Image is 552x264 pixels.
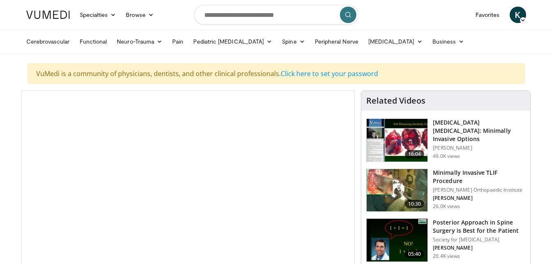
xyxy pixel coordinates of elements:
h4: Related Videos [366,96,425,106]
h3: [MEDICAL_DATA] [MEDICAL_DATA]: Minimally Invasive Options [433,118,525,143]
a: K [510,7,526,23]
div: VuMedi is a community of physicians, dentists, and other clinical professionals. [28,63,525,84]
p: [PERSON_NAME] [433,195,525,201]
img: ander_3.png.150x105_q85_crop-smart_upscale.jpg [367,169,427,212]
p: [PERSON_NAME] Orthopaedic Institute [433,187,525,193]
span: 16:04 [405,150,425,158]
img: 3b6f0384-b2b2-4baa-b997-2e524ebddc4b.150x105_q85_crop-smart_upscale.jpg [367,219,427,262]
h3: Posterior Approach in Spine Surgery is Best for the Patient [433,218,525,235]
a: [MEDICAL_DATA] [363,33,427,50]
a: Spine [277,33,309,50]
p: 20.4K views [433,253,460,259]
a: Cerebrovascular [21,33,75,50]
img: VuMedi Logo [26,11,70,19]
p: Society for [MEDICAL_DATA] [433,236,525,243]
img: 9f1438f7-b5aa-4a55-ab7b-c34f90e48e66.150x105_q85_crop-smart_upscale.jpg [367,119,427,162]
p: 49.0K views [433,153,460,160]
span: 10:30 [405,200,425,208]
p: [PERSON_NAME] [433,245,525,251]
a: 16:04 [MEDICAL_DATA] [MEDICAL_DATA]: Minimally Invasive Options [PERSON_NAME] 49.0K views [366,118,525,162]
h3: Minimally Invasive TLIF Procedure [433,169,525,185]
p: [PERSON_NAME] [433,145,525,151]
a: Favorites [471,7,505,23]
a: Peripheral Nerve [310,33,363,50]
a: Browse [121,7,159,23]
a: 10:30 Minimally Invasive TLIF Procedure [PERSON_NAME] Orthopaedic Institute [PERSON_NAME] 26.0K v... [366,169,525,212]
p: 26.0K views [433,203,460,210]
a: Business [427,33,469,50]
a: 05:40 Posterior Approach in Spine Surgery is Best for the Patient Society for [MEDICAL_DATA] [PER... [366,218,525,262]
a: Pain [167,33,188,50]
a: Pediatric [MEDICAL_DATA] [188,33,277,50]
a: Specialties [75,7,121,23]
a: Click here to set your password [281,69,378,78]
a: Functional [75,33,112,50]
span: 05:40 [405,250,425,258]
a: Neuro-Trauma [112,33,167,50]
input: Search topics, interventions [194,5,358,25]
